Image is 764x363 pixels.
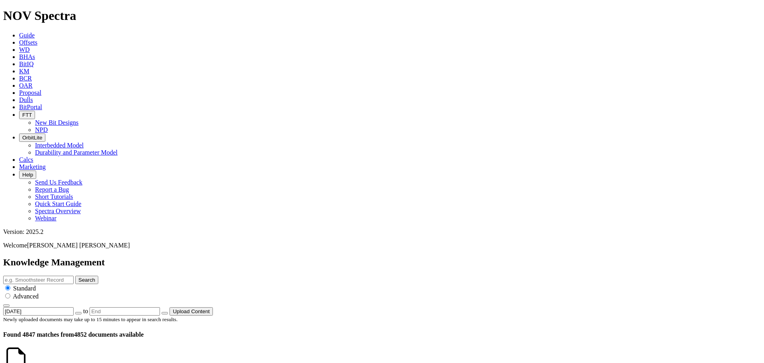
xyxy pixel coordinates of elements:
[3,316,177,322] small: Newly uploaded documents may take up to 15 minutes to appear in search results.
[35,208,81,214] a: Spectra Overview
[170,307,213,316] button: Upload Content
[19,171,36,179] button: Help
[35,215,57,222] a: Webinar
[19,32,35,39] a: Guide
[13,293,39,300] span: Advanced
[19,46,30,53] a: WD
[19,104,42,110] a: BitPortal
[35,119,78,126] a: New Bit Designs
[35,179,82,186] a: Send Us Feedback
[75,276,98,284] button: Search
[3,228,761,235] div: Version: 2025.2
[3,8,761,23] h1: NOV Spectra
[90,307,160,316] input: End
[22,135,42,141] span: OrbitLite
[3,242,761,249] p: Welcome
[19,133,45,142] button: OrbitLite
[22,112,32,118] span: FTT
[35,200,81,207] a: Quick Start Guide
[35,193,73,200] a: Short Tutorials
[19,96,33,103] a: Dulls
[19,111,35,119] button: FTT
[19,75,32,82] a: BCR
[3,331,761,338] h4: 4852 documents available
[35,142,84,149] a: Interbedded Model
[19,82,33,89] a: OAR
[22,172,33,178] span: Help
[19,89,41,96] a: Proposal
[3,307,74,316] input: Start
[13,285,36,292] span: Standard
[35,126,48,133] a: NPD
[35,186,69,193] a: Report a Bug
[27,242,130,249] span: [PERSON_NAME] [PERSON_NAME]
[19,163,46,170] a: Marketing
[19,156,33,163] a: Calcs
[19,68,29,75] a: KM
[3,331,74,338] span: Found 4847 matches from
[19,61,33,67] a: BitIQ
[83,308,88,314] span: to
[19,53,35,60] a: BHAs
[19,39,37,46] a: Offsets
[3,257,761,268] h2: Knowledge Management
[3,276,74,284] input: e.g. Smoothsteer Record
[35,149,118,156] a: Durability and Parameter Model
